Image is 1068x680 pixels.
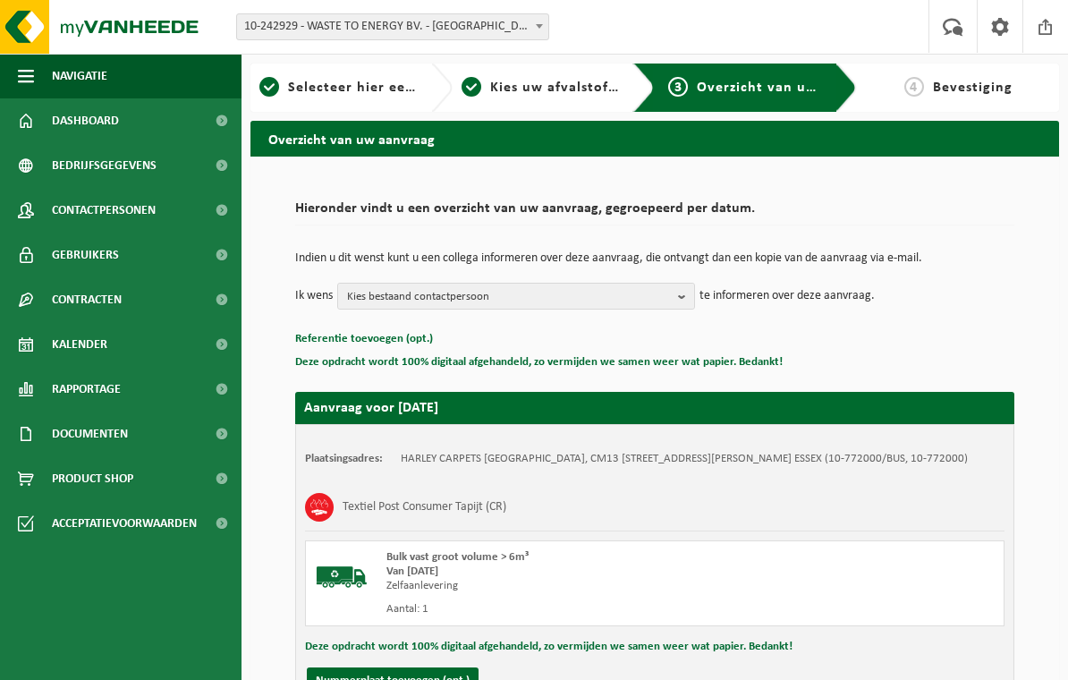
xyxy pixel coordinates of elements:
span: Kalender [52,322,107,367]
span: 10-242929 - WASTE TO ENERGY BV. - NIJKERK [236,13,549,40]
span: Gebruikers [52,233,119,277]
h2: Hieronder vindt u een overzicht van uw aanvraag, gegroepeerd per datum. [295,201,1014,225]
span: Selecteer hier een vestiging [288,81,481,95]
p: Ik wens [295,283,333,310]
div: Zelfaanlevering [386,579,726,593]
button: Deze opdracht wordt 100% digitaal afgehandeld, zo vermijden we samen weer wat papier. Bedankt! [295,351,783,374]
a: 1Selecteer hier een vestiging [259,77,417,98]
div: Aantal: 1 [386,602,726,616]
span: 1 [259,77,279,97]
span: Bulk vast groot volume > 6m³ [386,551,529,563]
span: Rapportage [52,367,121,412]
button: Kies bestaand contactpersoon [337,283,695,310]
span: Documenten [52,412,128,456]
button: Referentie toevoegen (opt.) [295,327,433,351]
span: Kies bestaand contactpersoon [347,284,671,310]
span: Bevestiging [933,81,1013,95]
span: Overzicht van uw aanvraag [697,81,886,95]
span: Kies uw afvalstoffen en recipiënten [490,81,736,95]
p: te informeren over deze aanvraag. [699,283,875,310]
strong: Van [DATE] [386,565,438,577]
span: Navigatie [52,54,107,98]
span: 3 [668,77,688,97]
p: Indien u dit wenst kunt u een collega informeren over deze aanvraag, die ontvangt dan een kopie v... [295,252,1014,265]
span: Contracten [52,277,122,322]
span: 2 [462,77,481,97]
strong: Plaatsingsadres: [305,453,383,464]
h2: Overzicht van uw aanvraag [250,121,1059,156]
span: Acceptatievoorwaarden [52,501,197,546]
img: BL-SO-LV.png [315,550,369,604]
td: HARLEY CARPETS [GEOGRAPHIC_DATA], CM13 [STREET_ADDRESS][PERSON_NAME] ESSEX (10-772000/BUS, 10-772... [401,452,968,466]
button: Deze opdracht wordt 100% digitaal afgehandeld, zo vermijden we samen weer wat papier. Bedankt! [305,635,793,659]
span: Bedrijfsgegevens [52,143,157,188]
span: Product Shop [52,456,133,501]
span: 4 [904,77,924,97]
h3: Textiel Post Consumer Tapijt (CR) [343,493,506,522]
span: 10-242929 - WASTE TO ENERGY BV. - NIJKERK [237,14,548,39]
span: Dashboard [52,98,119,143]
a: 2Kies uw afvalstoffen en recipiënten [462,77,619,98]
strong: Aanvraag voor [DATE] [304,401,438,415]
span: Contactpersonen [52,188,156,233]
